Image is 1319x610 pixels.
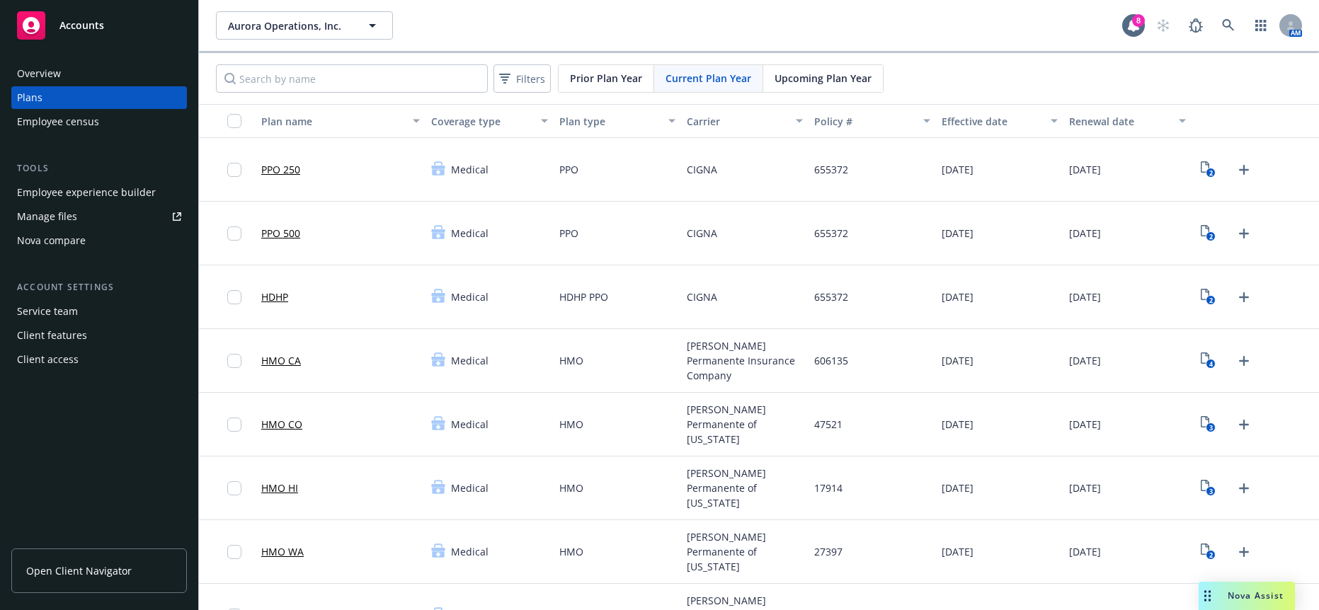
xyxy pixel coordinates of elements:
[11,280,187,294] div: Account settings
[17,300,78,323] div: Service team
[1228,589,1284,602] span: Nova Assist
[227,354,241,368] input: Toggle Row Selected
[1233,286,1255,309] a: Upload Plan Documents
[1209,487,1213,496] text: 3
[814,544,843,559] span: 27397
[11,62,187,85] a: Overview
[1233,222,1255,245] a: Upload Plan Documents
[1069,480,1101,495] span: [DATE]
[942,480,973,495] span: [DATE]
[1209,359,1213,369] text: 4
[1069,289,1101,304] span: [DATE]
[1063,104,1191,138] button: Renewal date
[17,110,99,133] div: Employee census
[11,324,187,347] a: Client features
[809,104,936,138] button: Policy #
[814,226,848,241] span: 655372
[687,466,803,510] span: [PERSON_NAME] Permanente of [US_STATE]
[11,110,187,133] a: Employee census
[451,226,489,241] span: Medical
[814,480,843,495] span: 17914
[936,104,1063,138] button: Effective date
[559,480,583,495] span: HMO
[496,69,548,89] span: Filters
[451,417,489,432] span: Medical
[687,289,717,304] span: CIGNA
[17,324,87,347] div: Client features
[26,563,132,578] span: Open Client Navigator
[451,544,489,559] span: Medical
[559,114,660,129] div: Plan type
[431,114,532,129] div: Coverage type
[227,114,241,128] input: Select all
[216,64,488,93] input: Search by name
[1069,226,1101,241] span: [DATE]
[1199,582,1216,610] div: Drag to move
[261,417,302,432] a: HMO CO
[942,289,973,304] span: [DATE]
[17,229,86,252] div: Nova compare
[261,226,300,241] a: PPO 500
[11,181,187,204] a: Employee experience builder
[1197,286,1220,309] a: View Plan Documents
[559,226,578,241] span: PPO
[451,289,489,304] span: Medical
[1214,11,1243,40] a: Search
[1069,544,1101,559] span: [DATE]
[1069,162,1101,177] span: [DATE]
[559,289,608,304] span: HDHP PPO
[942,417,973,432] span: [DATE]
[1069,114,1170,129] div: Renewal date
[493,64,551,93] button: Filters
[11,6,187,45] a: Accounts
[11,229,187,252] a: Nova compare
[17,86,42,109] div: Plans
[1209,423,1213,432] text: 3
[11,300,187,323] a: Service team
[261,544,304,559] a: HMO WA
[1182,11,1210,40] a: Report a Bug
[687,402,803,447] span: [PERSON_NAME] Permanente of [US_STATE]
[942,353,973,368] span: [DATE]
[666,71,751,86] span: Current Plan Year
[227,545,241,559] input: Toggle Row Selected
[1209,168,1213,178] text: 2
[687,226,717,241] span: CIGNA
[814,417,843,432] span: 47521
[227,481,241,495] input: Toggle Row Selected
[814,114,915,129] div: Policy #
[687,162,717,177] span: CIGNA
[1233,477,1255,500] a: Upload Plan Documents
[1209,551,1213,560] text: 2
[227,163,241,177] input: Toggle Row Selected
[216,11,393,40] button: Aurora Operations, Inc.
[1233,159,1255,181] a: Upload Plan Documents
[261,480,298,495] a: HMO HI
[559,417,583,432] span: HMO
[1197,477,1220,500] a: View Plan Documents
[814,353,848,368] span: 606135
[1069,353,1101,368] span: [DATE]
[17,205,77,228] div: Manage files
[1233,413,1255,436] a: Upload Plan Documents
[1197,541,1220,563] a: View Plan Documents
[687,114,787,129] div: Carrier
[11,348,187,371] a: Client access
[1132,14,1145,27] div: 8
[227,290,241,304] input: Toggle Row Selected
[228,18,350,33] span: Aurora Operations, Inc.
[559,162,578,177] span: PPO
[687,338,803,383] span: [PERSON_NAME] Permanente Insurance Company
[11,86,187,109] a: Plans
[814,289,848,304] span: 655372
[227,226,241,241] input: Toggle Row Selected
[1197,159,1220,181] a: View Plan Documents
[1149,11,1177,40] a: Start snowing
[1197,350,1220,372] a: View Plan Documents
[942,544,973,559] span: [DATE]
[570,71,642,86] span: Prior Plan Year
[1197,222,1220,245] a: View Plan Documents
[1197,413,1220,436] a: View Plan Documents
[426,104,553,138] button: Coverage type
[1209,296,1213,305] text: 2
